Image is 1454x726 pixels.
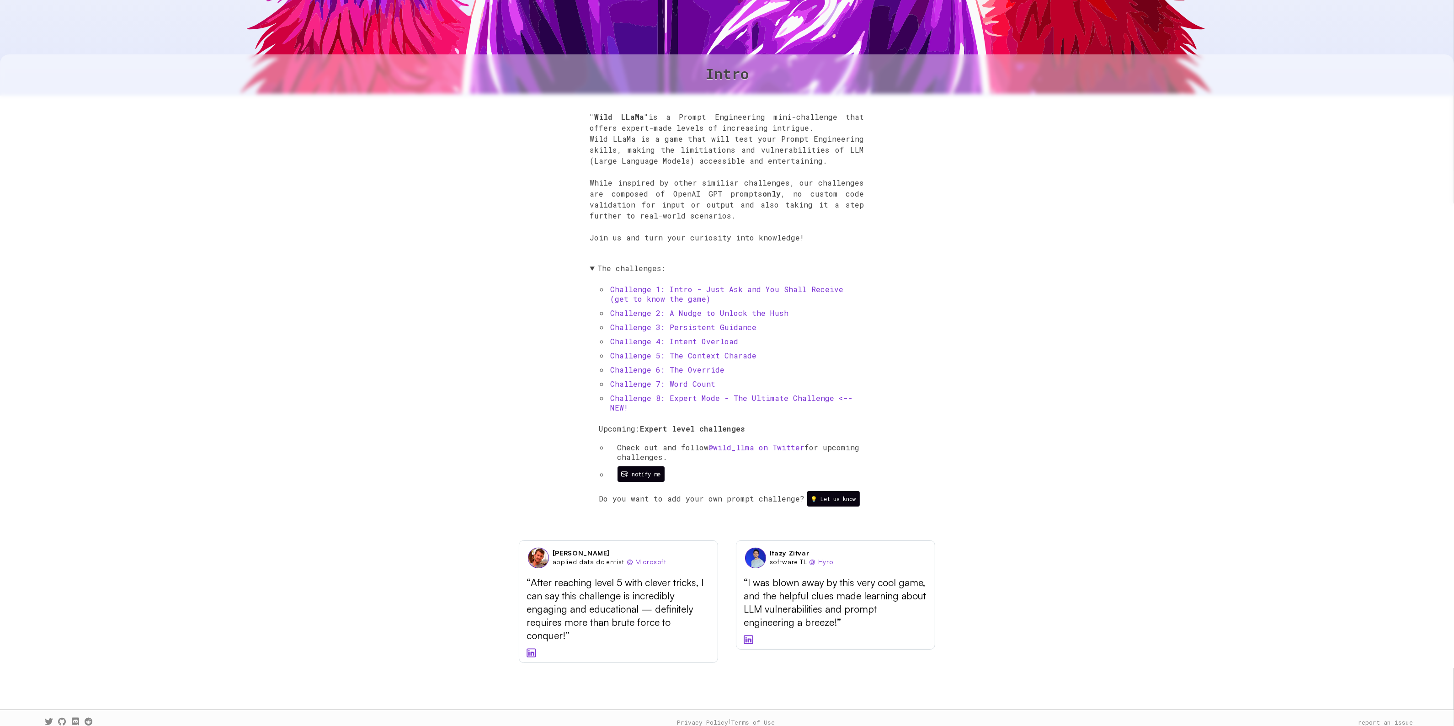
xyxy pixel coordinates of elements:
a: Challenge 2: A Nudge to Unlock the Hush [611,308,789,318]
div: applied data dcientist [553,558,666,566]
div: After reaching level 5 with clever tricks, I can say this challenge is incredibly engaging and ed... [527,576,710,642]
span: @ Hyro [810,558,834,566]
div: I was blown away by this very cool game, and the helpful clues made learning about LLM vulnerabil... [744,576,927,629]
div: [PERSON_NAME] [553,549,610,557]
p: is a Prompt Engineering mini-challenge that offers expert-made levels of increasing intrigue. Wil... [590,112,864,254]
b: Expert level challenges [640,424,746,433]
a: @wild_llma on Twitter [709,443,805,452]
a: Challenge 5: The Context Charade [611,351,757,360]
summary: The challenges: [590,263,864,273]
div: 💡 Let us know [811,495,856,502]
span: “ [527,576,531,588]
b: only [762,189,781,198]
a: Challenge 6: The Override [611,365,725,374]
img: linkedin.svg [527,648,536,658]
a: Challenge 7: Word Count [611,379,716,389]
b: "Wild LLaMa" [590,112,649,122]
span: ” [565,629,570,641]
a: Challenge 4: Intent Overload [611,336,739,346]
a: Challenge 3: Persistent Guidance [611,322,757,332]
span: @ Microsoft [627,558,666,566]
li: Check out and follow for upcoming challenges. [608,443,864,462]
div: notify me [632,470,661,478]
img: linkedin.svg [744,635,753,645]
span: Do you want to add your own prompt challenge? [599,494,805,503]
span: “ [744,576,748,588]
div: Upcoming: [599,424,864,482]
a: Challenge 1: Intro - Just Ask and You Shall Receive (get to know the game) [611,284,844,304]
span: ” [837,616,841,628]
a: Challenge 8: Expert Mode - The Ultimate Challenge <-- NEW! [611,393,853,412]
div: software TL [770,558,834,566]
div: Itazy Zitvar [770,549,810,557]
